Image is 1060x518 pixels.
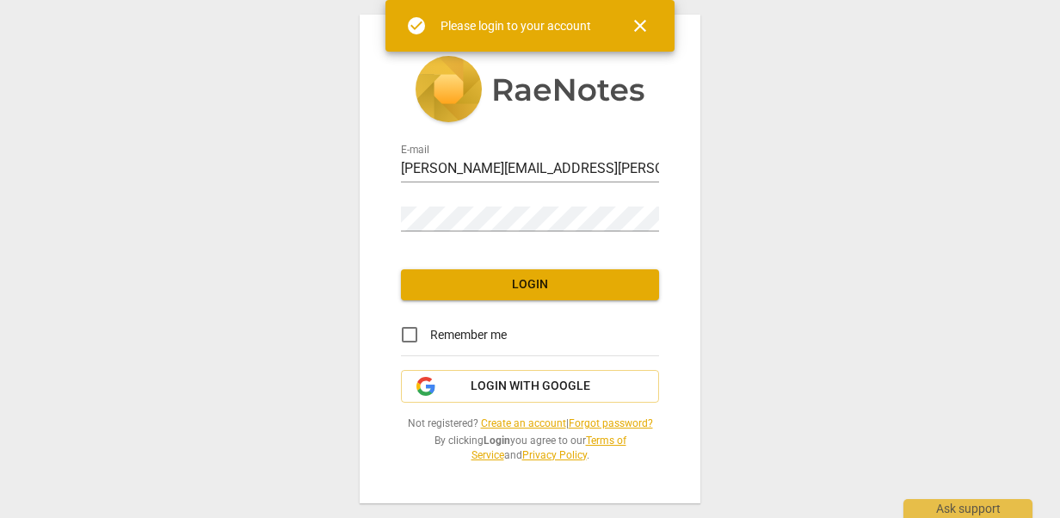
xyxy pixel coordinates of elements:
[415,276,645,293] span: Login
[903,499,1032,518] div: Ask support
[415,56,645,126] img: 5ac2273c67554f335776073100b6d88f.svg
[522,449,587,461] a: Privacy Policy
[569,417,653,429] a: Forgot password?
[401,416,659,431] span: Not registered? |
[630,15,650,36] span: close
[430,326,507,344] span: Remember me
[401,434,659,462] span: By clicking you agree to our and .
[441,17,591,35] div: Please login to your account
[401,269,659,300] button: Login
[401,370,659,403] button: Login with Google
[471,435,626,461] a: Terms of Service
[484,435,510,447] b: Login
[401,145,429,156] label: E-mail
[481,417,566,429] a: Create an account
[406,15,427,36] span: check_circle
[471,378,590,395] span: Login with Google
[619,5,661,46] button: Close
